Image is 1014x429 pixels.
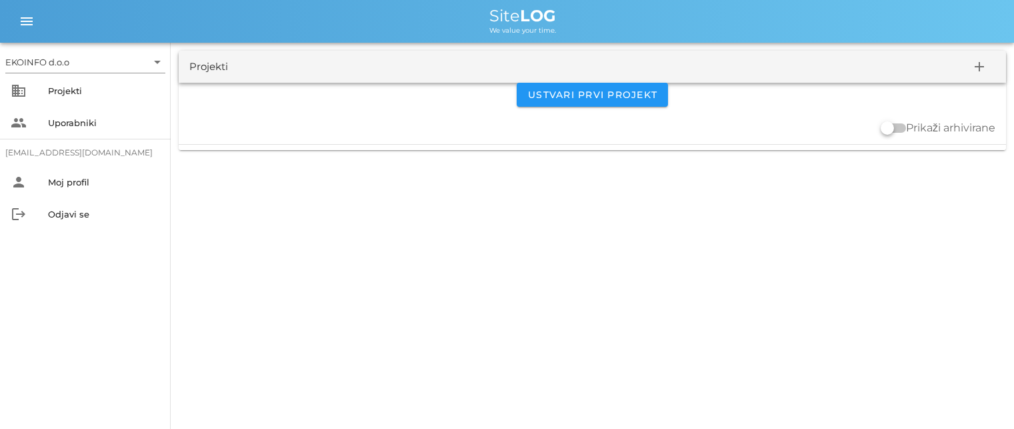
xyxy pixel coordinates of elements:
div: EKOINFO d.o.o [5,56,69,68]
div: Moj profil [48,177,160,187]
span: We value your time. [489,26,556,35]
div: Odjavi se [48,209,160,220]
i: people [11,115,27,131]
div: EKOINFO d.o.o [5,51,165,73]
div: Projekti [48,85,160,96]
span: Ustvari prvi projekt [527,89,657,101]
div: Projekti [189,59,228,75]
b: LOG [520,6,556,25]
label: Prikaži arhivirane [906,121,995,135]
i: menu [19,13,35,29]
i: person [11,174,27,190]
button: Ustvari prvi projekt [517,83,668,107]
i: business [11,83,27,99]
i: arrow_drop_down [149,54,165,70]
i: add [971,59,987,75]
div: Uporabniki [48,117,160,128]
span: Site [489,6,556,25]
i: logout [11,206,27,222]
